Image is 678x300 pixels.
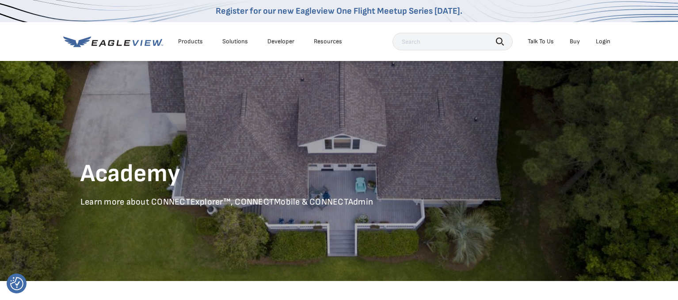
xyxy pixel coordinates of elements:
[178,38,203,46] div: Products
[10,277,23,290] img: Revisit consent button
[222,38,248,46] div: Solutions
[314,38,342,46] div: Resources
[267,38,294,46] a: Developer
[10,277,23,290] button: Consent Preferences
[570,38,580,46] a: Buy
[80,197,598,208] p: Learn more about CONNECTExplorer™, CONNECTMobile & CONNECTAdmin
[392,33,513,50] input: Search
[596,38,610,46] div: Login
[80,159,598,190] h1: Academy
[528,38,554,46] div: Talk To Us
[216,6,462,16] a: Register for our new Eagleview One Flight Meetup Series [DATE].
